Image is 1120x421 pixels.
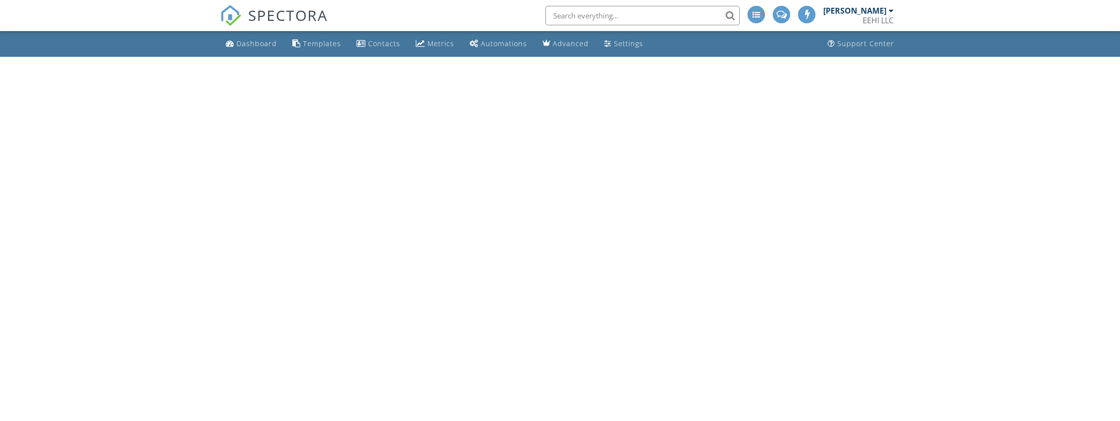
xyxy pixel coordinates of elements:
[863,16,894,25] div: EEHI LLC
[412,35,458,53] a: Metrics
[600,35,647,53] a: Settings
[288,35,345,53] a: Templates
[824,35,898,53] a: Support Center
[353,35,404,53] a: Contacts
[220,5,241,26] img: The Best Home Inspection Software - Spectora
[237,39,277,48] div: Dashboard
[220,13,328,34] a: SPECTORA
[481,39,527,48] div: Automations
[553,39,589,48] div: Advanced
[427,39,454,48] div: Metrics
[545,6,740,25] input: Search everything...
[222,35,281,53] a: Dashboard
[368,39,400,48] div: Contacts
[614,39,643,48] div: Settings
[248,5,328,25] span: SPECTORA
[303,39,341,48] div: Templates
[837,39,894,48] div: Support Center
[823,6,886,16] div: [PERSON_NAME]
[466,35,531,53] a: Automations (Advanced)
[539,35,593,53] a: Advanced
